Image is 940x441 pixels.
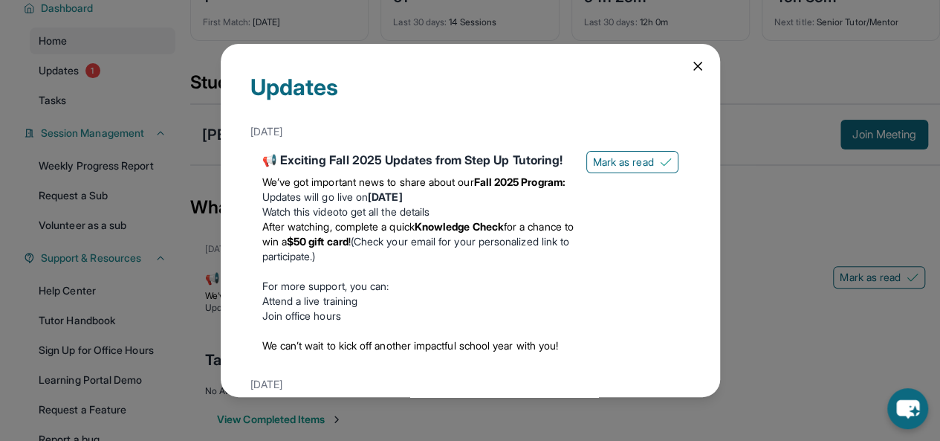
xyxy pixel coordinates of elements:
span: ! [349,235,351,248]
div: [DATE] [250,371,690,398]
strong: Fall 2025 Program: [474,176,565,188]
p: For more support, you can: [262,279,574,294]
li: (Check your email for your personalized link to participate.) [262,219,574,264]
span: Mark as read [593,155,654,170]
button: Mark as read [586,151,678,173]
img: Mark as read [660,156,672,168]
span: We can’t wait to kick off another impactful school year with you! [262,339,559,352]
div: Updates [250,74,690,118]
li: to get all the details [262,205,574,219]
button: chat-button [887,388,928,429]
span: After watching, complete a quick [262,220,415,233]
div: 📢 Exciting Fall 2025 Updates from Step Up Tutoring! [262,151,574,169]
strong: $50 gift card [287,235,349,248]
a: Watch this video [262,205,339,218]
div: [DATE] [250,118,690,145]
li: Updates will go live on [262,190,574,205]
span: We’ve got important news to share about our [262,176,474,188]
strong: Knowledge Check [415,220,504,233]
a: Join office hours [262,309,341,322]
strong: [DATE] [368,190,402,203]
a: Attend a live training [262,294,358,307]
